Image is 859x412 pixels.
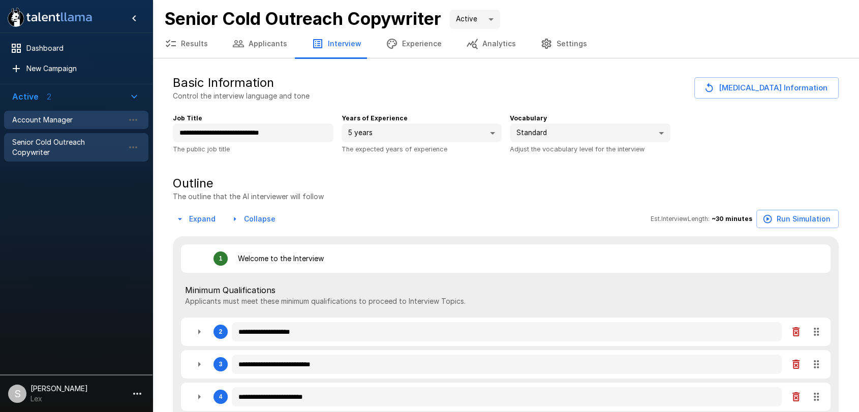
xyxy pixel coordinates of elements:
p: Control the interview language and tone [173,91,310,101]
span: Est. Interview Length: [651,214,710,224]
div: 4 [219,393,223,400]
h5: Outline [173,175,324,192]
span: Minimum Qualifications [185,284,826,296]
div: 3 [219,361,223,368]
p: The public job title [173,144,333,154]
b: Years of Experience [342,114,408,122]
button: Results [152,29,220,58]
button: Applicants [220,29,299,58]
button: Collapse [228,210,280,229]
p: Applicants must meet these minimum qualifications to proceed to Interview Topics. [185,296,826,306]
h5: Basic Information [173,75,274,91]
div: 1 [219,255,223,262]
b: Job Title [173,114,202,122]
p: Adjust the vocabulary level for the interview [510,144,670,154]
p: The expected years of experience [342,144,502,154]
b: Vocabulary [510,114,547,122]
div: 5 years [342,123,502,143]
div: 2 [219,328,223,335]
button: Analytics [454,29,528,58]
p: The outline that the AI interviewer will follow [173,192,324,202]
b: Senior Cold Outreach Copywriter [165,8,441,29]
button: Settings [528,29,599,58]
p: Welcome to the Interview [238,253,324,264]
button: Experience [374,29,454,58]
div: 4 [181,383,831,411]
div: 3 [181,350,831,378]
button: Interview [299,29,374,58]
div: Active [449,10,500,29]
div: Standard [510,123,670,143]
button: Expand [173,210,220,229]
button: Run Simulation [756,210,839,229]
div: 2 [181,318,831,346]
button: [MEDICAL_DATA] Information [694,77,839,99]
b: ~ 30 minutes [712,215,752,223]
